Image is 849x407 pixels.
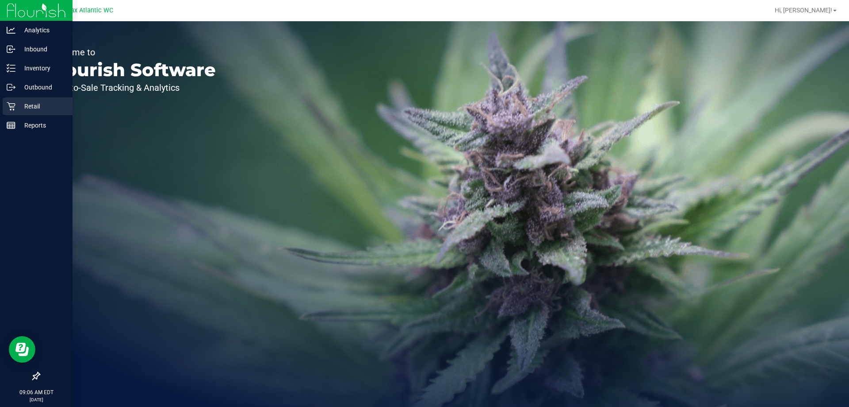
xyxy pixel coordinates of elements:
[4,388,69,396] p: 09:06 AM EDT
[7,83,15,92] inline-svg: Outbound
[15,82,69,93] p: Outbound
[15,101,69,112] p: Retail
[48,83,216,92] p: Seed-to-Sale Tracking & Analytics
[7,121,15,130] inline-svg: Reports
[7,26,15,35] inline-svg: Analytics
[67,7,113,14] span: Jax Atlantic WC
[48,61,216,79] p: Flourish Software
[15,44,69,54] p: Inbound
[15,25,69,35] p: Analytics
[48,48,216,57] p: Welcome to
[4,396,69,403] p: [DATE]
[15,120,69,131] p: Reports
[15,63,69,74] p: Inventory
[7,102,15,111] inline-svg: Retail
[9,336,35,363] iframe: Resource center
[7,45,15,54] inline-svg: Inbound
[7,64,15,73] inline-svg: Inventory
[775,7,832,14] span: Hi, [PERSON_NAME]!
